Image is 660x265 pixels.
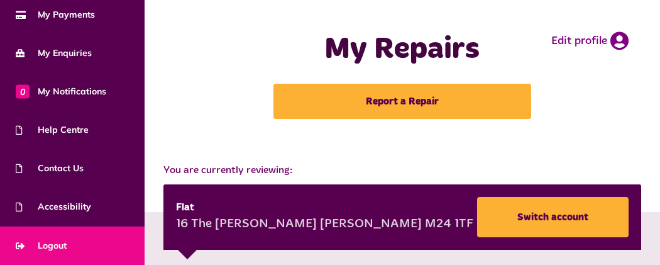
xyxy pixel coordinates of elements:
[204,31,600,68] h1: My Repairs
[16,85,106,98] span: My Notifications
[273,84,531,119] a: Report a Repair
[477,197,629,237] a: Switch account
[551,31,629,50] a: Edit profile
[176,215,473,234] div: 16 The [PERSON_NAME] [PERSON_NAME] M24 1TF
[16,84,30,98] span: 0
[163,163,641,178] span: You are currently reviewing:
[16,8,95,21] span: My Payments
[16,162,84,175] span: Contact Us
[16,200,91,213] span: Accessibility
[16,123,89,137] span: Help Centre
[176,200,473,215] div: Flat
[16,239,67,252] span: Logout
[16,47,92,60] span: My Enquiries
